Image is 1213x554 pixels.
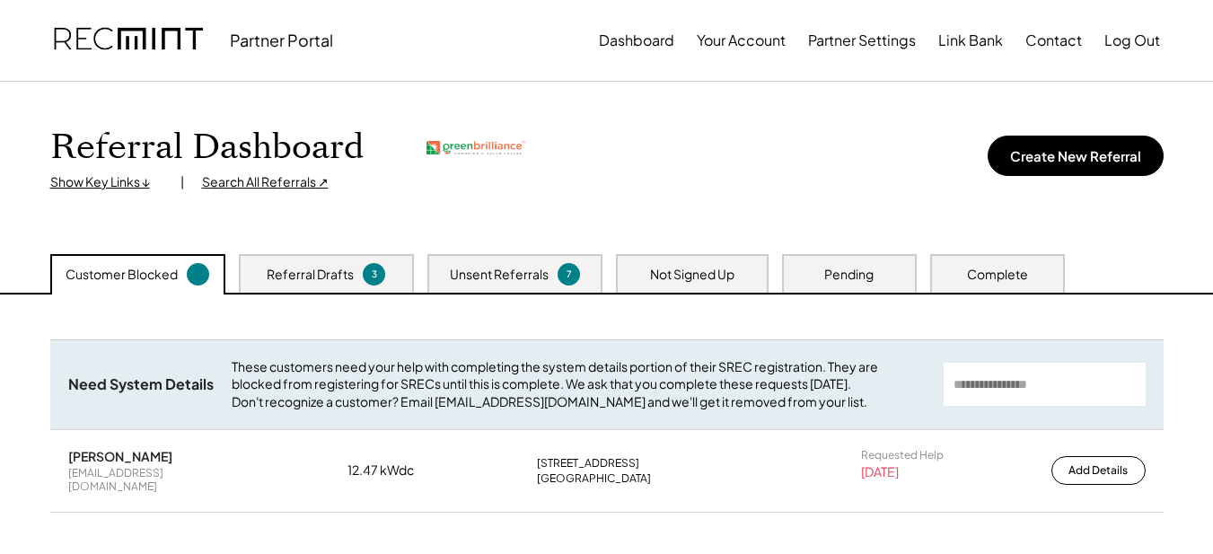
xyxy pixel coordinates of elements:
[599,22,674,58] button: Dashboard
[450,266,549,284] div: Unsent Referrals
[230,30,333,50] div: Partner Portal
[824,266,874,284] div: Pending
[938,22,1003,58] button: Link Bank
[68,375,214,394] div: Need System Details
[54,10,203,71] img: recmint-logotype%403x.png
[68,448,172,464] div: [PERSON_NAME]
[232,358,926,411] div: These customers need your help with completing the system details portion of their SREC registrat...
[967,266,1028,284] div: Complete
[988,136,1164,176] button: Create New Referral
[426,141,525,154] img: greenbrilliance.png
[347,462,437,479] div: 12.47 kWdc
[650,266,734,284] div: Not Signed Up
[861,463,899,481] div: [DATE]
[560,268,577,281] div: 7
[267,266,354,284] div: Referral Drafts
[66,266,178,284] div: Customer Blocked
[50,173,163,191] div: Show Key Links ↓
[202,173,329,191] div: Search All Referrals ↗
[697,22,786,58] button: Your Account
[861,448,944,462] div: Requested Help
[365,268,382,281] div: 3
[537,471,651,486] div: [GEOGRAPHIC_DATA]
[1025,22,1082,58] button: Contact
[180,173,184,191] div: |
[808,22,916,58] button: Partner Settings
[50,127,364,169] h1: Referral Dashboard
[1104,22,1160,58] button: Log Out
[1051,456,1146,485] button: Add Details
[537,456,639,470] div: [STREET_ADDRESS]
[68,466,248,494] div: [EMAIL_ADDRESS][DOMAIN_NAME]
